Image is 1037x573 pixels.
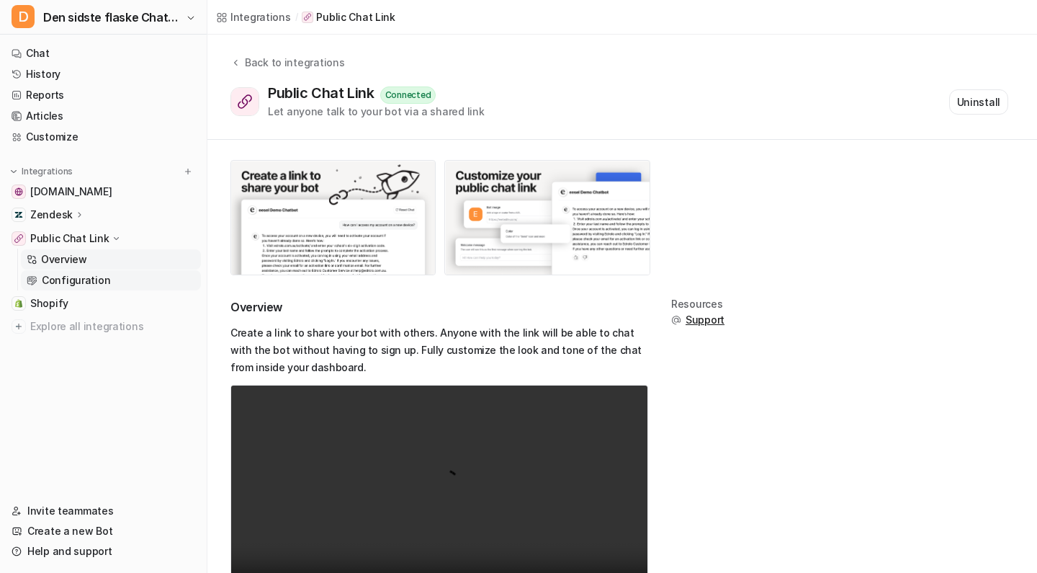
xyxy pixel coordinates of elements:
button: Integrations [6,164,77,179]
p: Overview [41,252,87,267]
h2: Overview [230,298,648,316]
img: menu_add.svg [183,166,193,177]
p: Configuration [42,273,110,288]
div: Back to integrations [241,55,344,70]
a: Explore all integrations [6,316,201,337]
img: Shopify [14,299,23,308]
span: Shopify [30,296,68,311]
span: Explore all integrations [30,315,195,338]
p: Integrations [22,166,73,177]
a: History [6,64,201,84]
p: Create a link to share your bot with others. Anyone with the link will be able to chat with the b... [230,324,648,376]
img: expand menu [9,166,19,177]
p: Zendesk [30,208,73,222]
a: Public Chat Link [302,10,395,25]
a: Chat [6,43,201,63]
p: Public Chat Link [30,231,109,246]
span: [DOMAIN_NAME] [30,185,112,199]
a: Invite teammates [6,501,201,521]
div: Integrations [230,9,291,25]
img: Public Chat Link [14,234,23,243]
button: Back to integrations [230,55,344,84]
a: Articles [6,106,201,126]
a: Integrations [216,9,291,25]
span: / [295,11,298,24]
a: Help and support [6,541,201,561]
img: Zendesk [14,210,23,219]
a: Reports [6,85,201,105]
span: Support [686,313,724,327]
img: support.svg [671,315,681,325]
div: Let anyone talk to your bot via a shared link [268,104,484,119]
a: Configuration [21,270,201,290]
p: Public Chat Link [316,10,395,25]
button: Support [671,313,724,327]
div: Public Chat Link [268,84,380,102]
button: Uninstall [949,89,1008,115]
div: Connected [380,86,436,104]
img: explore all integrations [12,319,26,334]
a: Customize [6,127,201,147]
a: Create a new Bot [6,521,201,541]
div: Resources [671,298,724,310]
a: Overview [21,249,201,270]
img: densidsteflaske.dk [14,187,23,196]
a: ShopifyShopify [6,293,201,314]
span: D [12,5,35,28]
span: Den sidste flaske Chatbot [43,7,182,27]
a: densidsteflaske.dk[DOMAIN_NAME] [6,182,201,202]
